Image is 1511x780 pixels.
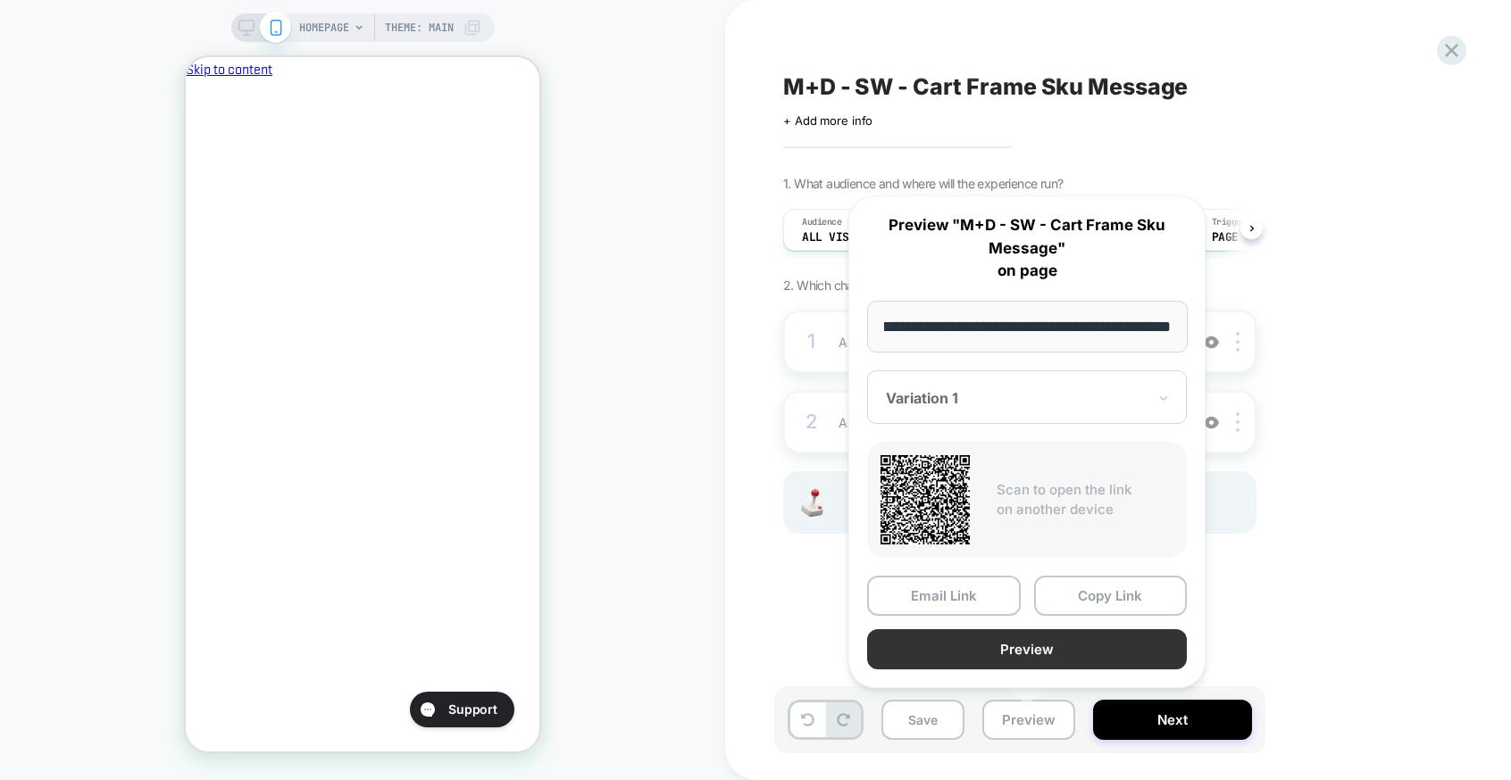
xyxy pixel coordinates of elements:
div: 2 [803,404,821,440]
button: Save [881,700,964,740]
span: All Visitors [802,231,883,244]
span: Audience [802,216,842,228]
span: M+D - SW - Cart Frame Sku Message [783,73,1188,100]
span: Page Load [1212,231,1273,244]
iframe: Gorgias live chat messenger [215,628,336,676]
span: Theme: MAIN [385,13,454,42]
span: HOMEPAGE [299,13,349,42]
span: 1. What audience and where will the experience run? [783,176,1063,191]
button: Email Link [867,576,1021,616]
div: 1 [803,324,821,360]
p: Scan to open the link on another device [997,480,1173,520]
button: Copy Link [1034,576,1188,616]
span: Trigger [1212,216,1247,228]
span: 2. Which changes the experience contains? [783,278,1016,293]
img: close [1236,412,1240,432]
button: Preview [867,629,1187,669]
p: Preview "M+D - SW - Cart Frame Sku Message" on page [867,214,1187,283]
img: close [1236,332,1240,352]
img: Joystick [794,489,830,517]
button: Next [1093,700,1252,740]
button: Preview [982,700,1075,740]
span: + Add more info [783,113,872,128]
